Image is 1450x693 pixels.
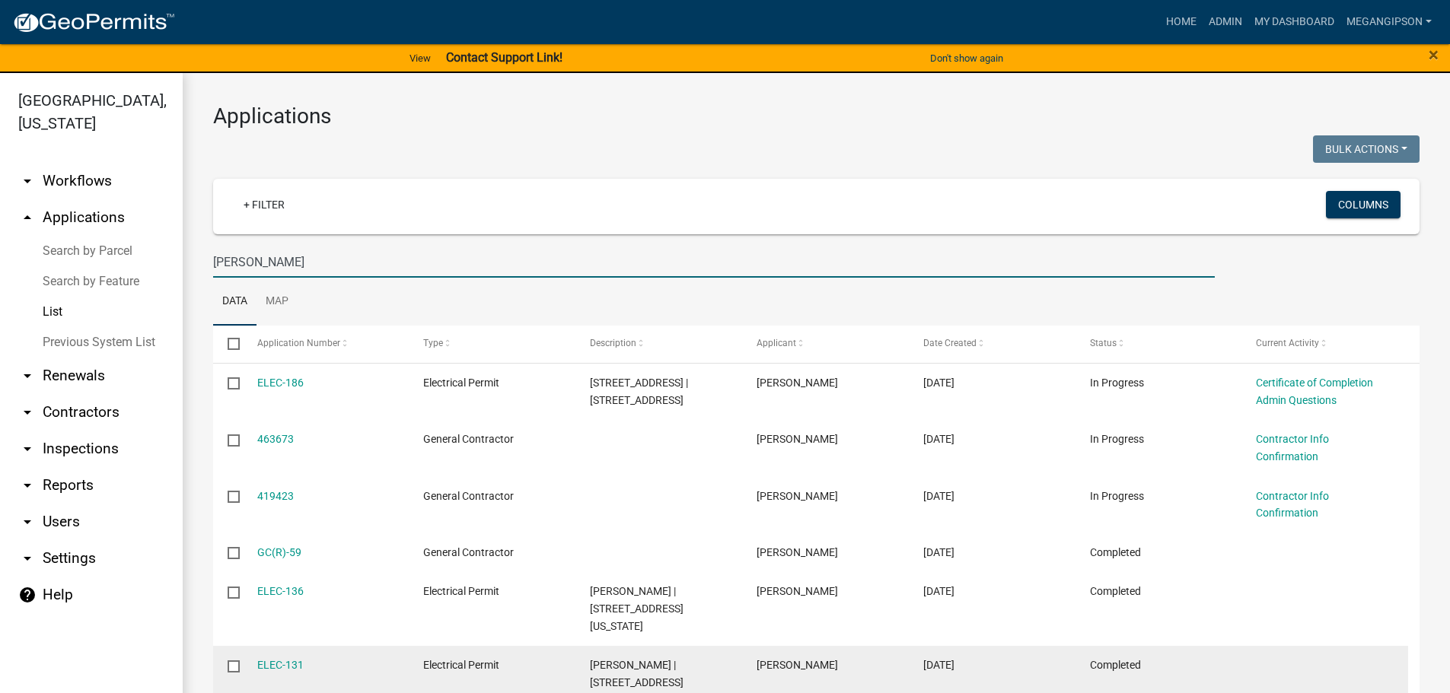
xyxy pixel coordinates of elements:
span: Date Created [923,338,977,348]
datatable-header-cell: Type [409,326,575,362]
span: 08/21/2024 [923,659,954,671]
datatable-header-cell: Select [213,326,242,362]
span: James Taylor [757,490,838,502]
a: Home [1160,8,1203,37]
i: arrow_drop_down [18,513,37,531]
span: Applicant [757,338,796,348]
span: In Progress [1090,490,1144,502]
i: arrow_drop_down [18,440,37,458]
span: 09/03/2025 [923,377,954,389]
span: Application Number [257,338,340,348]
span: In Progress [1090,433,1144,445]
span: Completed [1090,585,1141,597]
a: My Dashboard [1248,8,1340,37]
span: 05/12/2025 [923,490,954,502]
a: Contractor Info Confirmation [1256,490,1329,520]
i: arrow_drop_down [18,403,37,421]
a: ELEC-136 [257,585,304,597]
a: 463673 [257,433,294,445]
a: ELEC-186 [257,377,304,389]
span: In Progress [1090,377,1144,389]
button: Close [1429,46,1439,64]
span: James Taylor [757,433,838,445]
span: James Taylor [757,659,838,671]
datatable-header-cell: Application Number [242,326,409,362]
span: James Taylor [757,546,838,558]
strong: Contact Support Link! [446,50,562,65]
span: Manning, Christina M | 177 E WASHINGTON ST [590,585,684,632]
span: General Contractor [423,433,514,445]
i: arrow_drop_down [18,172,37,190]
datatable-header-cell: Current Activity [1241,326,1408,362]
h3: Applications [213,103,1420,129]
a: Certificate of Completion Admin Questions [1256,377,1373,406]
a: GC(R)-59 [257,546,301,558]
span: Completed [1090,659,1141,671]
datatable-header-cell: Applicant [742,326,909,362]
span: General Contractor [423,490,514,502]
a: View [403,46,437,71]
input: Search for applications [213,246,1215,278]
i: arrow_drop_up [18,208,37,227]
span: Current Activity [1256,338,1319,348]
button: Don't show again [924,46,1009,71]
a: ELEC-131 [257,659,304,671]
datatable-header-cell: Description [575,326,742,362]
span: Electrical Permit [423,377,499,389]
span: 2090 E Lovers Lane Rd | 850 N Country Club Rd [590,377,688,406]
a: + Filter [231,191,297,218]
span: James Taylor [757,377,838,389]
span: General Contractor [423,546,514,558]
a: Contractor Info Confirmation [1256,433,1329,463]
span: Completed [1090,546,1141,558]
datatable-header-cell: Date Created [909,326,1076,362]
i: arrow_drop_down [18,367,37,385]
button: Columns [1326,191,1401,218]
a: Data [213,278,257,326]
button: Bulk Actions [1313,135,1420,163]
span: Type [423,338,443,348]
span: 12/06/2024 [923,546,954,558]
a: 419423 [257,490,294,502]
i: arrow_drop_down [18,476,37,494]
span: James Taylor [757,585,838,597]
span: Electrical Permit [423,659,499,671]
span: × [1429,44,1439,65]
i: help [18,586,37,604]
datatable-header-cell: Status [1075,326,1241,362]
a: Admin [1203,8,1248,37]
a: megangipson [1340,8,1438,37]
a: Map [257,278,298,326]
span: 08/14/2025 [923,433,954,445]
span: Electrical Permit [423,585,499,597]
span: Status [1090,338,1117,348]
i: arrow_drop_down [18,549,37,567]
span: Description [590,338,636,348]
span: 09/25/2024 [923,585,954,597]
